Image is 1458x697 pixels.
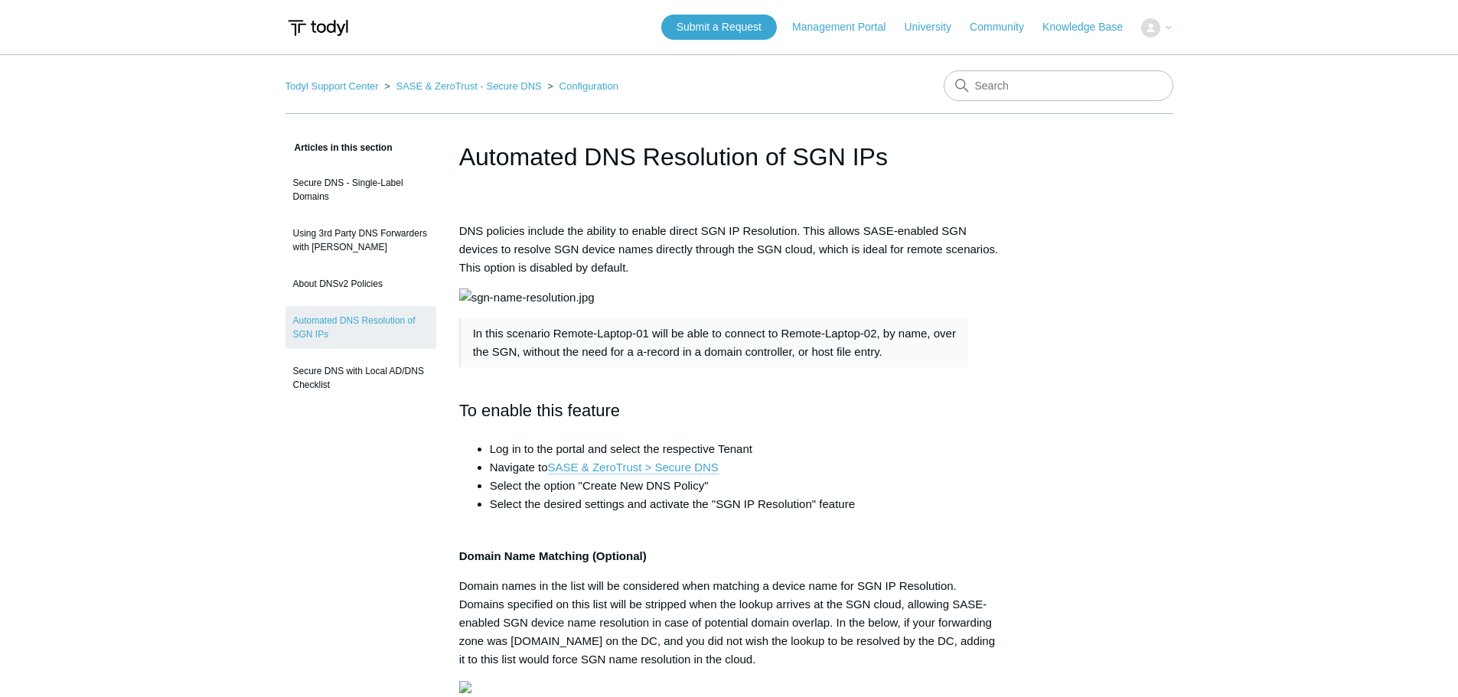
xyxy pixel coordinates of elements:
img: sgn-name-resolution.jpg [459,288,595,307]
a: Submit a Request [661,15,777,40]
a: Knowledge Base [1042,19,1138,35]
a: Using 3rd Party DNS Forwarders with [PERSON_NAME] [285,219,436,262]
li: Select the desired settings and activate the "SGN IP Resolution" feature [490,495,1000,513]
li: Todyl Support Center [285,80,382,92]
blockquote: In this scenario Remote-Laptop-01 will be able to connect to Remote-Laptop-02, by name, over the ... [459,318,969,367]
a: Community [970,19,1039,35]
a: Secure DNS - Single-Label Domains [285,168,436,211]
a: University [904,19,966,35]
a: Automated DNS Resolution of SGN IPs [285,306,436,349]
p: Domain names in the list will be considered when matching a device name for SGN IP Resolution. Do... [459,577,1000,669]
li: Configuration [544,80,618,92]
a: Todyl Support Center [285,80,379,92]
input: Search [944,70,1173,101]
a: SASE & ZeroTrust - Secure DNS [396,80,541,92]
a: About DNSv2 Policies [285,269,436,298]
a: Secure DNS with Local AD/DNS Checklist [285,357,436,399]
p: DNS policies include the ability to enable direct SGN IP Resolution. This allows SASE-enabled SGN... [459,222,1000,277]
h1: Automated DNS Resolution of SGN IPs [459,138,1000,175]
h2: To enable this feature [459,397,1000,424]
li: Log in to the portal and select the respective Tenant [490,440,1000,458]
strong: Domain Name Matching (Optional) [459,549,647,562]
li: Select the option "Create New DNS Policy" [490,477,1000,495]
img: Todyl Support Center Help Center home page [285,14,351,42]
img: 16982449121939 [459,681,471,693]
a: SASE & ZeroTrust > Secure DNS [548,461,719,474]
a: Configuration [559,80,618,92]
a: Management Portal [792,19,901,35]
span: Articles in this section [285,142,393,153]
li: Navigate to [490,458,1000,477]
li: SASE & ZeroTrust - Secure DNS [381,80,544,92]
